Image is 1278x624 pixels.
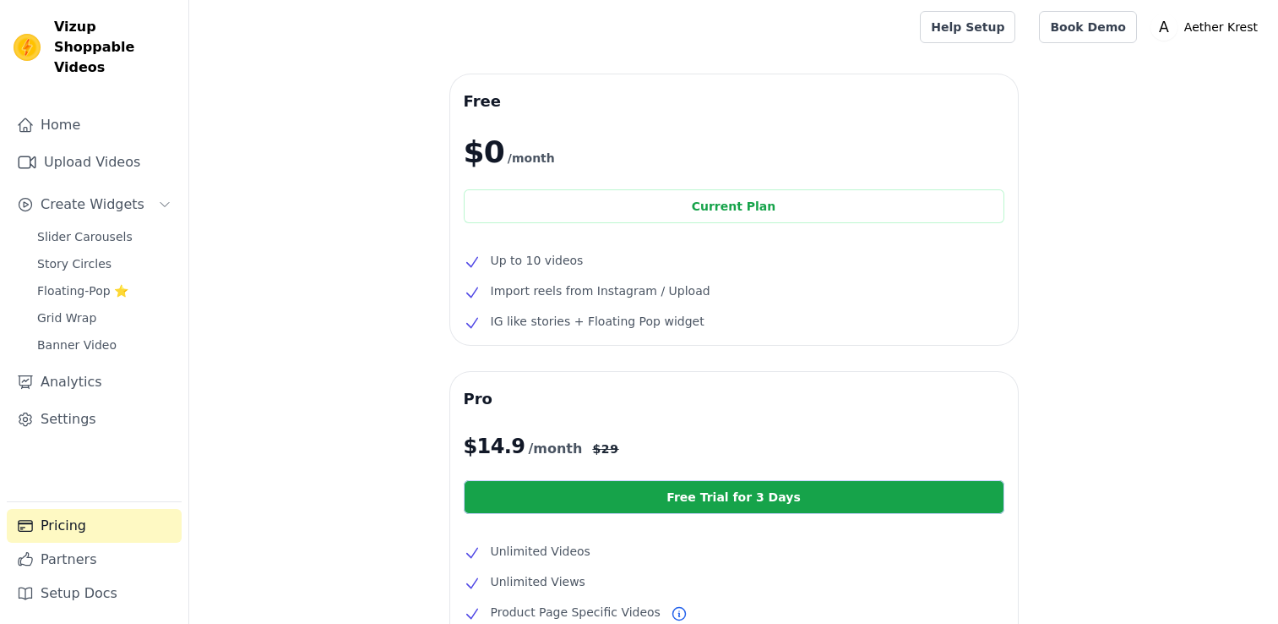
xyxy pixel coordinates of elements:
[464,88,1004,115] h3: Free
[7,188,182,222] button: Create Widgets
[491,250,584,271] span: Up to 10 videos
[491,541,590,561] span: Unlimited Videos
[7,509,182,543] a: Pricing
[37,309,96,326] span: Grid Wrap
[528,439,582,459] span: /month
[7,577,182,610] a: Setup Docs
[464,480,1004,514] a: Free Trial for 3 Days
[920,11,1015,43] a: Help Setup
[7,402,182,436] a: Settings
[37,255,111,272] span: Story Circles
[14,34,41,61] img: Vizup
[464,386,1004,413] h3: Pro
[1177,12,1264,42] p: Aether Krest
[464,433,525,460] span: $ 14.9
[508,148,555,168] span: /month
[54,17,175,78] span: Vizup Shoppable Videos
[27,306,182,330] a: Grid Wrap
[464,189,1004,223] div: Current Plan
[1150,12,1264,42] button: A Aether Krest
[37,228,133,245] span: Slider Carousels
[491,602,661,622] span: Product Page Specific Videos
[27,279,182,303] a: Floating-Pop ⭐
[37,337,117,353] span: Banner Video
[464,135,504,169] span: $0
[27,333,182,357] a: Banner Video
[7,543,182,577] a: Partners
[1039,11,1136,43] a: Book Demo
[491,311,704,331] span: IG like stories + Floating Pop widget
[41,194,144,215] span: Create Widgets
[491,572,585,592] span: Unlimited Views
[7,365,182,399] a: Analytics
[1159,19,1169,36] text: A
[491,281,710,301] span: Import reels from Instagram / Upload
[7,145,182,179] a: Upload Videos
[27,252,182,276] a: Story Circles
[7,108,182,142] a: Home
[27,225,182,249] a: Slider Carousels
[37,282,128,299] span: Floating-Pop ⭐
[592,441,618,457] span: $ 29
